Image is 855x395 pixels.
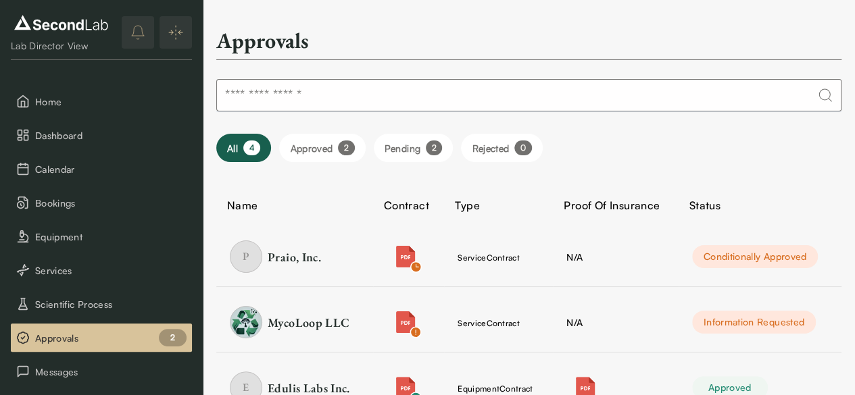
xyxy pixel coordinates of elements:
[444,189,553,221] th: Type
[692,311,816,334] div: Information Requested
[160,16,192,49] button: Expand/Collapse sidebar
[216,189,373,221] th: Name
[230,306,262,338] img: profile image
[387,238,424,275] button: Attachment icon for pdfCheck icon for pdf
[230,306,360,338] a: item MycoLoop LLC
[373,189,445,221] th: Contract
[35,128,187,142] span: Dashboard
[11,357,192,386] button: Messages
[11,323,192,352] button: Approvals
[553,189,678,221] th: Proof Of Insurance
[514,140,531,155] div: 0
[11,87,192,115] button: Home
[11,155,192,183] button: Calendar
[410,326,422,338] img: Check icon for pdf
[374,134,454,162] button: Filter Pending bookings
[35,162,187,176] span: Calendar
[216,134,271,162] button: Filter all bookings
[692,245,819,268] div: Conditionally Approved
[122,16,154,49] button: notifications
[35,95,187,109] span: Home
[458,384,533,394] span: equipment Contract
[458,318,520,328] span: service Contract
[11,12,112,34] img: logo
[279,134,365,162] button: Filter Approved bookings
[338,140,354,155] div: 2
[11,121,192,149] button: Dashboard
[11,290,192,318] button: Scientific Process
[679,189,841,221] th: Status
[387,303,424,341] button: Attachment icon for pdfCheck icon for pdf
[458,253,520,263] span: service Contract
[11,188,192,217] button: Bookings
[35,331,187,345] span: Approvals
[395,311,416,333] img: Attachment icon for pdf
[410,261,422,273] img: Check icon for pdf
[566,317,583,328] span: N/A
[566,251,583,263] span: N/A
[11,39,112,53] div: Lab Director View
[426,140,442,155] div: 2
[11,222,192,251] button: Equipment
[35,263,187,278] span: Services
[216,27,309,54] h2: Approvals
[230,240,262,273] span: P
[11,256,192,284] button: Services
[243,140,260,155] div: 4
[35,196,187,210] span: Bookings
[461,134,542,162] button: Filter Rejected bookings
[268,248,321,265] div: Praio, Inc.
[35,365,187,379] span: Messages
[35,230,187,244] span: Equipment
[35,297,187,311] span: Scientific Process
[268,314,349,331] div: MycoLoop LLC
[159,329,187,346] div: 2
[395,246,416,267] img: Attachment icon for pdf
[230,240,360,273] a: item Praio, Inc.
